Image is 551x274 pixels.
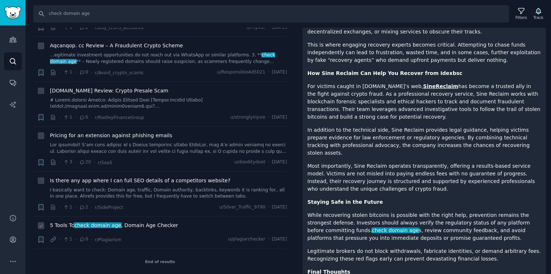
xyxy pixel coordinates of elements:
span: 2 [79,24,88,31]
div: Filters [516,15,527,20]
span: · [75,203,76,211]
span: [DATE] [272,236,287,243]
span: · [91,114,92,121]
span: · [91,69,92,76]
strong: How Sine Reclaim Can Help You Recover from Idexbsc [308,70,462,76]
span: · [268,204,269,211]
div: Track [534,15,543,20]
span: [DATE] [272,24,287,31]
span: · [268,236,269,243]
span: u/dooditydoot [234,159,265,166]
span: · [268,159,269,166]
a: I basically want to check: Domain age, traffic, Domain authority, backlinks, keywords it is ranki... [50,187,287,200]
span: · [59,203,60,211]
span: 2 [79,204,88,211]
button: Track [531,6,546,21]
span: 1 [63,236,72,243]
span: · [91,236,92,243]
span: · [91,24,92,31]
span: r/Avoid_crypto_scams [95,70,143,75]
span: 1 [63,69,72,76]
span: 5 Tools To , Domain Age Checker [50,222,178,229]
span: · [75,69,76,76]
p: For victims caught in [DOMAIN_NAME]’s web, has become a trusted ally in the fight against crypto ... [308,83,541,121]
span: · [59,24,60,31]
span: [DATE] [272,69,287,76]
span: 0 [79,236,88,243]
a: # Loremi.dolorsi Ametco: Adipis Elitsed Doei [Tempor.Incidid Utlabo](etdol://magnaal.enim.ad/mini... [50,97,287,110]
span: · [268,69,269,76]
strong: Staying Safe in the Future [308,199,383,205]
span: 0 [79,69,88,76]
span: 1 [63,24,72,31]
span: 1 [63,204,72,211]
span: u/mykse [246,24,265,31]
span: u/Silver_Traffic_9790 [219,204,266,211]
span: · [75,159,76,166]
a: ...egitimate investment opportunities do not reach out via WhatsApp or similar platforms. 3. **ch... [50,52,287,65]
span: · [94,159,95,166]
p: Legitimate brokers do not block withdrawals, fabricate identities, or demand arbitrary fees. Reco... [308,247,541,263]
a: Aqcanqop. cc Review – A Fraudulent Crypto Scheme [50,42,183,49]
span: · [75,114,76,121]
span: r/buy_OSRS_accounts [95,25,143,30]
p: This is where engaging recovery experts becomes critical. Attempting to chase funds independently... [308,41,541,64]
span: check domain age [371,227,419,233]
a: Pricing for an extension against phishing emails [50,132,172,139]
span: u/stronglyinjure [230,114,265,121]
p: While recovering stolen bitcoins is possible with the right help, prevention remains the stronges... [308,211,541,242]
span: · [59,69,60,76]
span: · [75,236,76,243]
span: · [59,236,60,243]
p: In addition to the technical side, Sine Reclaim provides legal guidance, helping victims prepare ... [308,126,541,157]
span: check domain age [50,52,275,64]
span: u/ResponsibleAd5021 [217,69,265,76]
span: r/Plagiarism [95,237,121,242]
span: · [75,24,76,31]
a: [DOMAIN_NAME] Review: Crypto Presale Scam [50,87,168,95]
span: · [59,159,60,166]
span: r/SideProject [95,205,123,210]
span: u/plagiarchecker [228,236,265,243]
a: 5 Tools Tocheck domain age, Domain Age Checker [50,222,178,229]
span: · [91,203,92,211]
span: r/SaaS [98,160,112,165]
a: Is there any app where I can full SEO details of a competitors website? [50,177,230,184]
span: check domain age [74,222,122,228]
span: r/RadleyFinanceGroup [95,115,144,120]
span: · [268,114,269,121]
input: Search Keyword [33,5,509,23]
img: GummySearch logo [4,7,21,19]
span: 3 [63,159,72,166]
span: [DATE] [272,114,287,121]
span: 6 [79,114,88,121]
a: Lor ipsumdol! S’am cons adipisc el s Doeius temporinc utlabo EtdoLor, mag A’e admin veniamq no ex... [50,142,287,155]
span: 1 [63,114,72,121]
span: [DATE] [272,204,287,211]
span: [DATE] [272,159,287,166]
span: 20 [79,159,91,166]
span: · [268,24,269,31]
span: · [59,114,60,121]
p: Most importantly, Sine Reclaim operates transparently, offering a results-based service model. Vi... [308,162,541,193]
a: SineReclaim [423,83,458,89]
